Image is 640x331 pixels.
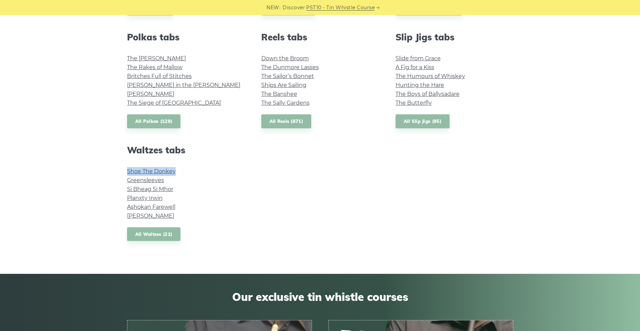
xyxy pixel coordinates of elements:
a: Greensleeves [127,177,164,183]
a: Slide from Grace [396,55,441,62]
a: All Reels (871) [261,114,312,128]
a: Ships Are Sailing [261,82,306,88]
a: The Boys of Ballysadare [396,91,460,97]
a: The Siege of [GEOGRAPHIC_DATA] [127,100,221,106]
a: PST10 - Tin Whistle Course [306,4,375,12]
h2: Waltzes tabs [127,145,245,155]
span: Discover [283,4,305,12]
a: Britches Full of Stitches [127,73,192,79]
a: All Polkas (129) [127,114,181,128]
a: A Fig for a Kiss [396,64,434,71]
a: [PERSON_NAME] [127,213,174,219]
a: The Rakes of Mallow [127,64,183,71]
a: The Dunmore Lasses [261,64,319,71]
a: All Waltzes (21) [127,227,181,241]
a: [PERSON_NAME] [127,91,174,97]
h2: Polkas tabs [127,32,245,42]
a: Down the Broom [261,55,309,62]
a: Shoe The Donkey [127,168,176,175]
a: Si­ Bheag Si­ Mhor [127,186,173,192]
a: [PERSON_NAME] in the [PERSON_NAME] [127,82,240,88]
h2: Reels tabs [261,32,379,42]
a: Planxty Irwin [127,195,163,201]
a: The Butterfly [396,100,432,106]
a: The Sally Gardens [261,100,310,106]
a: All Slip Jigs (95) [396,114,450,128]
h2: Slip Jigs tabs [396,32,513,42]
a: The Banshee [261,91,297,97]
a: Ashokan Farewell [127,204,175,210]
a: Hunting the Hare [396,82,444,88]
span: NEW: [266,4,280,12]
a: The [PERSON_NAME] [127,55,186,62]
a: The Sailor’s Bonnet [261,73,314,79]
span: Our exclusive tin whistle courses [127,290,513,303]
a: The Humours of Whiskey [396,73,465,79]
